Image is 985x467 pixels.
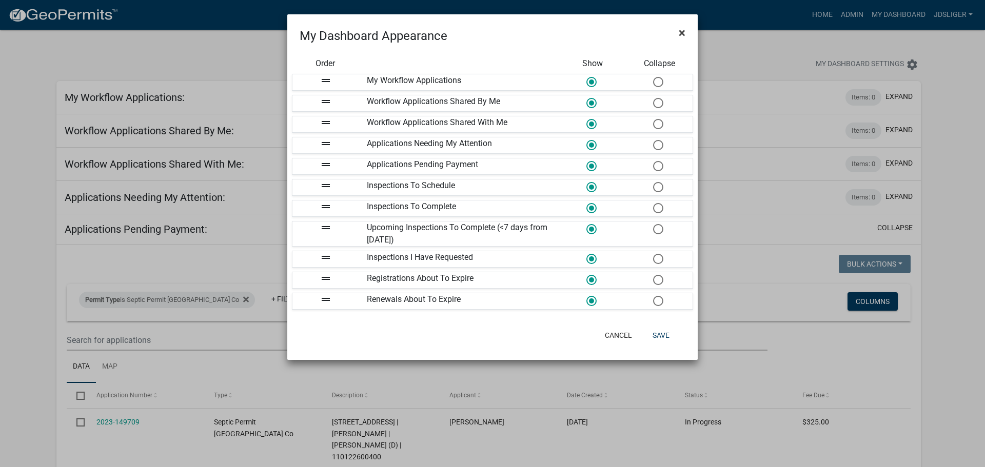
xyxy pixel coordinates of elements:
[559,57,626,70] div: Show
[320,158,332,171] i: drag_handle
[320,272,332,285] i: drag_handle
[320,95,332,108] i: drag_handle
[359,221,559,246] div: Upcoming Inspections To Complete (<7 days from [DATE])
[300,27,447,45] h4: My Dashboard Appearance
[359,293,559,309] div: Renewals About To Expire
[320,293,332,306] i: drag_handle
[671,18,694,47] button: Close
[597,326,640,344] button: Cancel
[359,158,559,174] div: Applications Pending Payment
[359,179,559,195] div: Inspections To Schedule
[292,57,359,70] div: Order
[359,137,559,153] div: Applications Needing My Attention
[320,74,332,87] i: drag_handle
[626,57,693,70] div: Collapse
[320,221,332,234] i: drag_handle
[359,74,559,90] div: My Workflow Applications
[359,95,559,111] div: Workflow Applications Shared By Me
[359,200,559,216] div: Inspections To Complete
[644,326,678,344] button: Save
[359,251,559,267] div: Inspections I Have Requested
[320,251,332,263] i: drag_handle
[320,179,332,192] i: drag_handle
[320,116,332,129] i: drag_handle
[320,200,332,213] i: drag_handle
[359,116,559,132] div: Workflow Applications Shared With Me
[679,26,685,40] span: ×
[320,137,332,150] i: drag_handle
[359,272,559,288] div: Registrations About To Expire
